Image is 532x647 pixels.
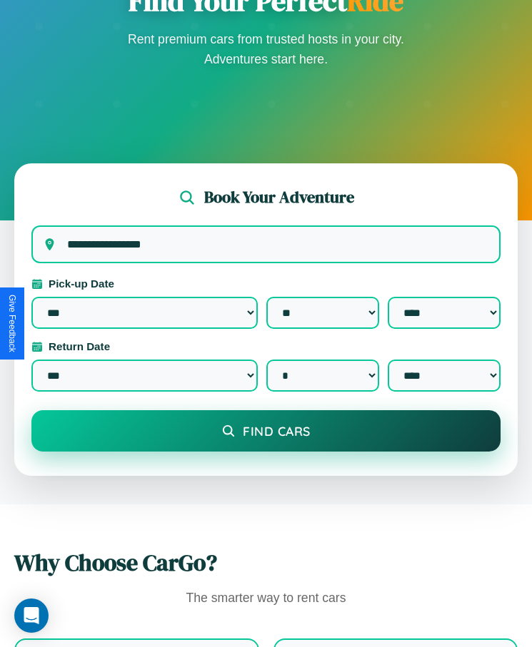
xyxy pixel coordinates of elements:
[7,295,17,352] div: Give Feedback
[31,410,501,452] button: Find Cars
[31,340,501,352] label: Return Date
[31,277,501,290] label: Pick-up Date
[14,587,518,610] p: The smarter way to rent cars
[124,29,409,69] p: Rent premium cars from trusted hosts in your city. Adventures start here.
[204,186,354,208] h2: Book Your Adventure
[14,547,518,579] h2: Why Choose CarGo?
[14,598,49,633] div: Open Intercom Messenger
